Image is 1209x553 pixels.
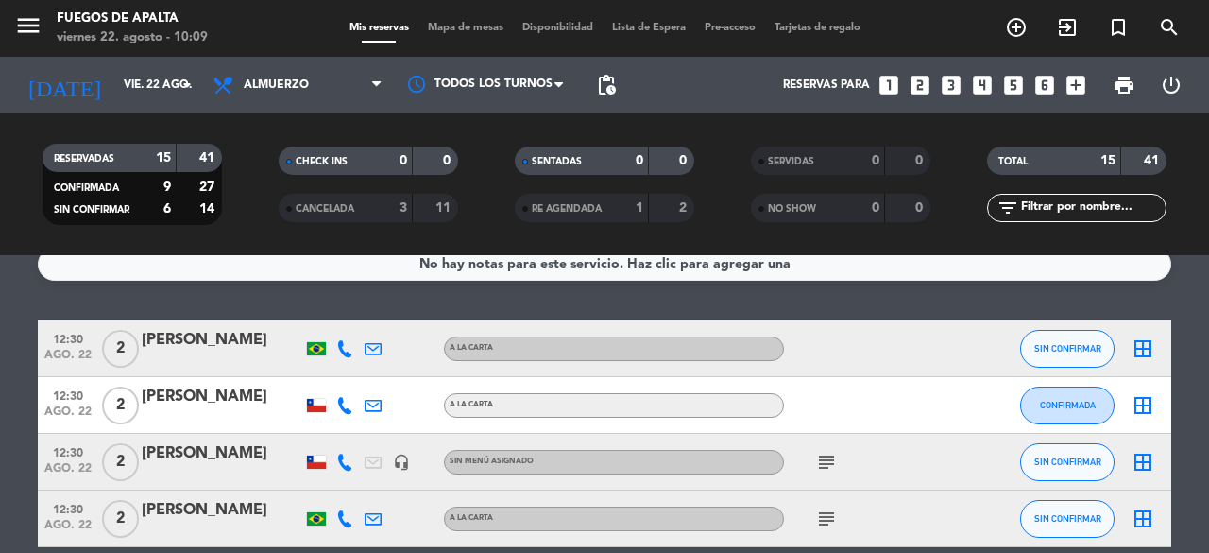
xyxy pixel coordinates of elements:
i: border_all [1132,508,1154,530]
strong: 0 [872,154,879,167]
i: menu [14,11,43,40]
span: CONFIRMADA [54,183,119,193]
i: headset_mic [393,454,410,471]
i: subject [815,508,838,530]
span: RE AGENDADA [532,204,602,214]
i: add_box [1064,73,1088,97]
strong: 0 [400,154,407,167]
span: Reservas para [783,78,870,92]
strong: 11 [435,201,454,215]
strong: 41 [1144,154,1163,167]
i: power_settings_new [1160,74,1183,96]
div: [PERSON_NAME] [142,385,302,409]
span: ago. 22 [44,349,92,371]
i: looks_6 [1032,73,1057,97]
span: 12:30 [44,497,92,519]
span: 2 [102,500,139,538]
strong: 9 [163,181,171,194]
button: menu [14,11,43,46]
strong: 3 [400,201,407,215]
span: CHECK INS [296,157,348,166]
div: Fuegos de Apalta [57,9,208,28]
span: A LA CARTA [450,514,493,522]
strong: 0 [915,201,927,215]
div: [PERSON_NAME] [142,498,302,523]
i: border_all [1132,337,1154,360]
span: A LA CARTA [450,401,493,408]
span: SIN CONFIRMAR [1034,457,1101,467]
span: Almuerzo [244,78,309,92]
span: RESERVADAS [54,154,114,164]
i: exit_to_app [1056,16,1079,39]
i: search [1158,16,1181,39]
i: filter_list [996,197,1019,219]
span: 12:30 [44,384,92,406]
i: border_all [1132,394,1154,417]
i: looks_one [877,73,901,97]
strong: 15 [1100,154,1115,167]
i: looks_two [908,73,932,97]
span: ago. 22 [44,519,92,541]
span: SIN CONFIRMAR [54,205,129,215]
i: subject [815,451,838,474]
strong: 0 [443,154,454,167]
i: border_all [1132,451,1154,474]
span: CONFIRMADA [1040,400,1096,410]
button: SIN CONFIRMAR [1020,500,1115,538]
span: 2 [102,443,139,481]
button: SIN CONFIRMAR [1020,330,1115,368]
div: LOG OUT [1148,57,1195,113]
button: CONFIRMADA [1020,387,1115,424]
span: pending_actions [595,74,618,96]
span: Mis reservas [340,23,418,33]
i: looks_5 [1001,73,1026,97]
div: No hay notas para este servicio. Haz clic para agregar una [419,253,791,275]
strong: 6 [163,202,171,216]
strong: 2 [679,201,690,215]
strong: 41 [199,151,218,164]
span: SERVIDAS [768,157,814,166]
i: looks_3 [939,73,963,97]
span: Disponibilidad [513,23,603,33]
span: A LA CARTA [450,344,493,352]
strong: 27 [199,181,218,194]
i: turned_in_not [1107,16,1130,39]
span: ago. 22 [44,406,92,427]
span: NO SHOW [768,204,816,214]
span: 12:30 [44,327,92,349]
span: Sin menú asignado [450,458,534,465]
span: Tarjetas de regalo [765,23,870,33]
button: SIN CONFIRMAR [1020,443,1115,481]
strong: 0 [679,154,690,167]
i: arrow_drop_down [176,74,198,96]
div: viernes 22. agosto - 10:09 [57,28,208,47]
strong: 14 [199,202,218,216]
strong: 15 [156,151,171,164]
i: looks_4 [970,73,995,97]
span: Pre-acceso [695,23,765,33]
div: [PERSON_NAME] [142,328,302,353]
span: SENTADAS [532,157,582,166]
span: TOTAL [998,157,1028,166]
input: Filtrar por nombre... [1019,198,1166,218]
strong: 0 [872,201,879,215]
strong: 0 [915,154,927,167]
div: [PERSON_NAME] [142,441,302,466]
strong: 0 [636,154,643,167]
i: [DATE] [14,64,114,106]
span: 2 [102,330,139,368]
span: 2 [102,387,139,424]
span: ago. 22 [44,462,92,484]
span: 12:30 [44,441,92,462]
span: Mapa de mesas [418,23,513,33]
span: Lista de Espera [603,23,695,33]
strong: 1 [636,201,643,215]
span: SIN CONFIRMAR [1034,343,1101,354]
span: print [1113,74,1135,96]
i: add_circle_outline [1005,16,1028,39]
span: SIN CONFIRMAR [1034,513,1101,524]
span: CANCELADA [296,204,354,214]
